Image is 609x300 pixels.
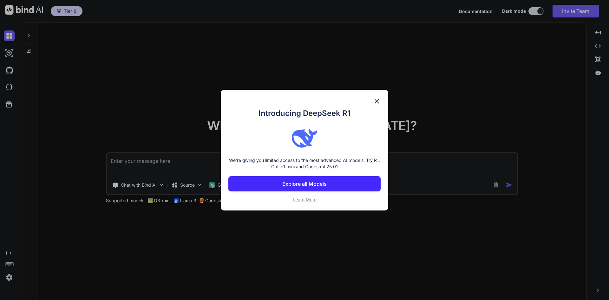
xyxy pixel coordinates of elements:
[293,197,317,202] span: Learn More
[228,108,381,119] h1: Introducing DeepSeek R1
[228,176,381,191] button: Explore all Models
[282,180,327,188] p: Explore all Models
[292,125,317,151] img: bind logo
[373,97,381,105] img: close
[228,157,381,170] p: We're giving you limited access to the most advanced AI models. Try R1, Gpt-o1 mini and Codestral...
